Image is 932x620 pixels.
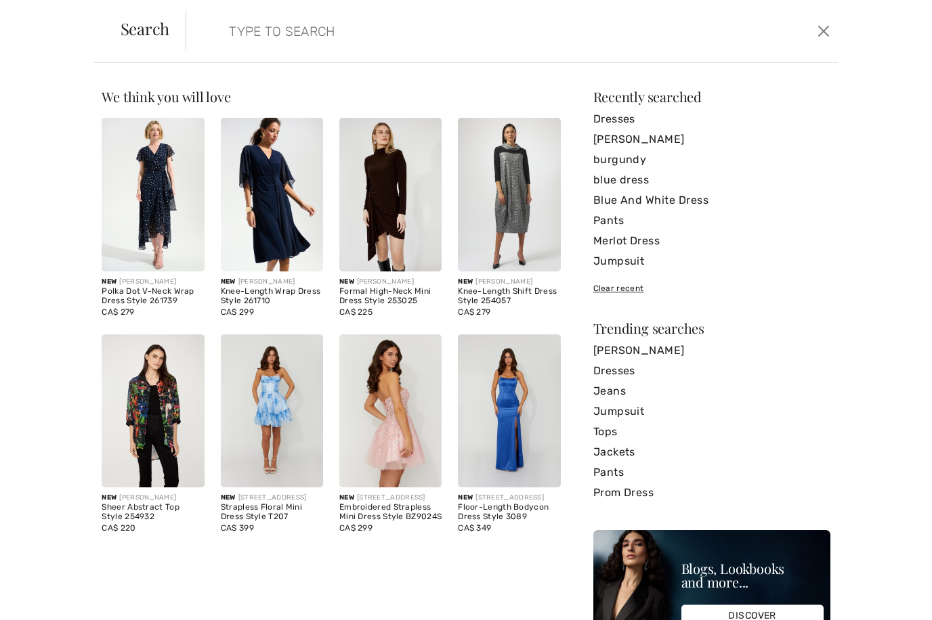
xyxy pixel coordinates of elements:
a: Merlot Dress [593,231,830,251]
img: Knee-Length Shift Dress Style 254057. Pewter/black [458,118,560,271]
img: Formal High-Neck Mini Dress Style 253025. Mocha [339,118,442,271]
div: Formal High-Neck Mini Dress Style 253025 [339,287,442,306]
span: CA$ 220 [102,523,135,533]
a: Blue And White Dress [593,190,830,211]
a: Jumpsuit [593,251,830,271]
span: New [458,493,473,502]
div: [PERSON_NAME] [221,277,323,287]
div: Blogs, Lookbooks and more... [681,562,824,589]
span: New [221,493,236,502]
div: [PERSON_NAME] [102,493,204,503]
span: Search [121,20,170,37]
span: CA$ 399 [221,523,254,533]
div: Sheer Abstract Top Style 254932 [102,503,204,522]
div: Embroidered Strapless Mini Dress Style BZ9024S [339,503,442,522]
a: Pants [593,211,830,231]
a: blue dress [593,170,830,190]
img: Polka Dot V-Neck Wrap Dress Style 261739. Midnight Blue/Vanilla [102,118,204,271]
span: New [339,493,354,502]
div: Recently searched [593,90,830,104]
div: Knee-Length Wrap Dress Style 261710 [221,287,323,306]
div: [STREET_ADDRESS] [339,493,442,503]
a: Dresses [593,109,830,129]
span: CA$ 299 [339,523,373,533]
a: burgundy [593,150,830,170]
span: New [102,493,116,502]
div: [STREET_ADDRESS] [221,493,323,503]
span: CA$ 225 [339,307,373,317]
div: [PERSON_NAME] [458,277,560,287]
img: Floor-Length Bodycon Dress Style 3089. Royal [458,334,560,488]
div: [STREET_ADDRESS] [458,493,560,503]
a: Dresses [593,361,830,381]
span: CA$ 299 [221,307,254,317]
div: Trending searches [593,322,830,335]
div: [PERSON_NAME] [339,277,442,287]
span: New [221,278,236,286]
span: CA$ 279 [458,307,490,317]
span: New [339,278,354,286]
span: CA$ 349 [458,523,491,533]
div: Strapless Floral Mini Dress Style T207 [221,503,323,522]
a: Pants [593,462,830,483]
div: Knee-Length Shift Dress Style 254057 [458,287,560,306]
a: Prom Dress [593,483,830,503]
img: Embroidered Strapless Mini Dress Style BZ9024S. Blush [339,334,442,488]
input: TYPE TO SEARCH [219,11,664,51]
button: Close [813,20,834,42]
span: New [458,278,473,286]
span: CA$ 279 [102,307,134,317]
a: Tops [593,422,830,442]
img: Knee-Length Wrap Dress Style 261710. Midnight Blue [221,118,323,271]
img: Sheer Abstract Top Style 254932. Black/Multi [102,334,204,488]
a: [PERSON_NAME] [593,129,830,150]
div: Clear recent [593,282,830,294]
img: Strapless Floral Mini Dress Style T207. Blue [221,334,323,488]
a: [PERSON_NAME] [593,340,830,361]
span: New [102,278,116,286]
div: Floor-Length Bodycon Dress Style 3089 [458,503,560,522]
a: Jumpsuit [593,401,830,422]
a: Jackets [593,442,830,462]
div: [PERSON_NAME] [102,277,204,287]
a: Jeans [593,381,830,401]
div: Polka Dot V-Neck Wrap Dress Style 261739 [102,287,204,306]
span: We think you will love [102,87,230,106]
